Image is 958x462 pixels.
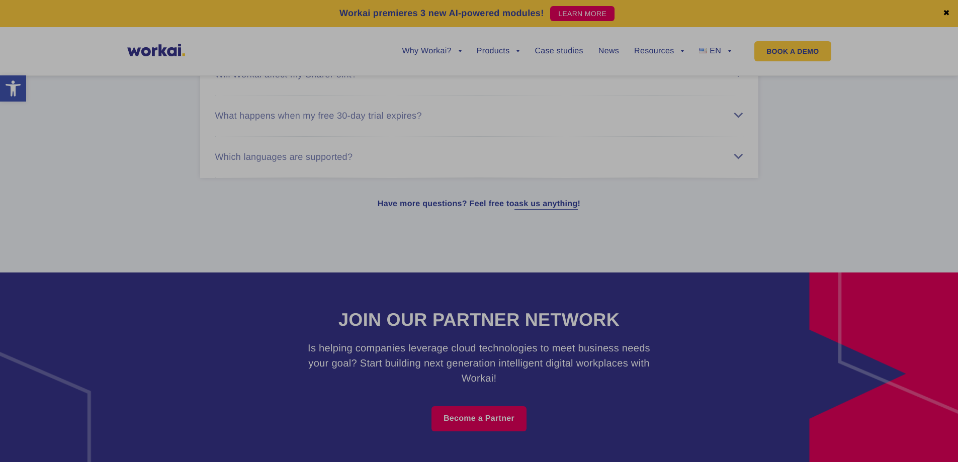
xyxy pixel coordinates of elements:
h3: Is helping companies leverage cloud technologies to meet business needs your goal? Start building... [303,341,655,386]
span: EN [710,47,721,55]
a: Case studies [535,47,583,55]
a: ask us anything [514,200,578,208]
p: Workai premieres 3 new AI-powered modules! [339,7,544,20]
a: Products [477,47,520,55]
a: LEARN MORE [550,6,615,21]
a: News [598,47,619,55]
a: ✖ [943,10,950,18]
a: BOOK A DEMO [754,41,831,61]
div: What happens when my free 30-day trial expires? [215,111,743,121]
a: Resources [634,47,684,55]
div: Which languages are supported? [215,152,743,162]
a: Become a Partner [431,406,527,431]
a: Why Workai? [402,47,461,55]
h2: Join our partner network [200,308,758,332]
